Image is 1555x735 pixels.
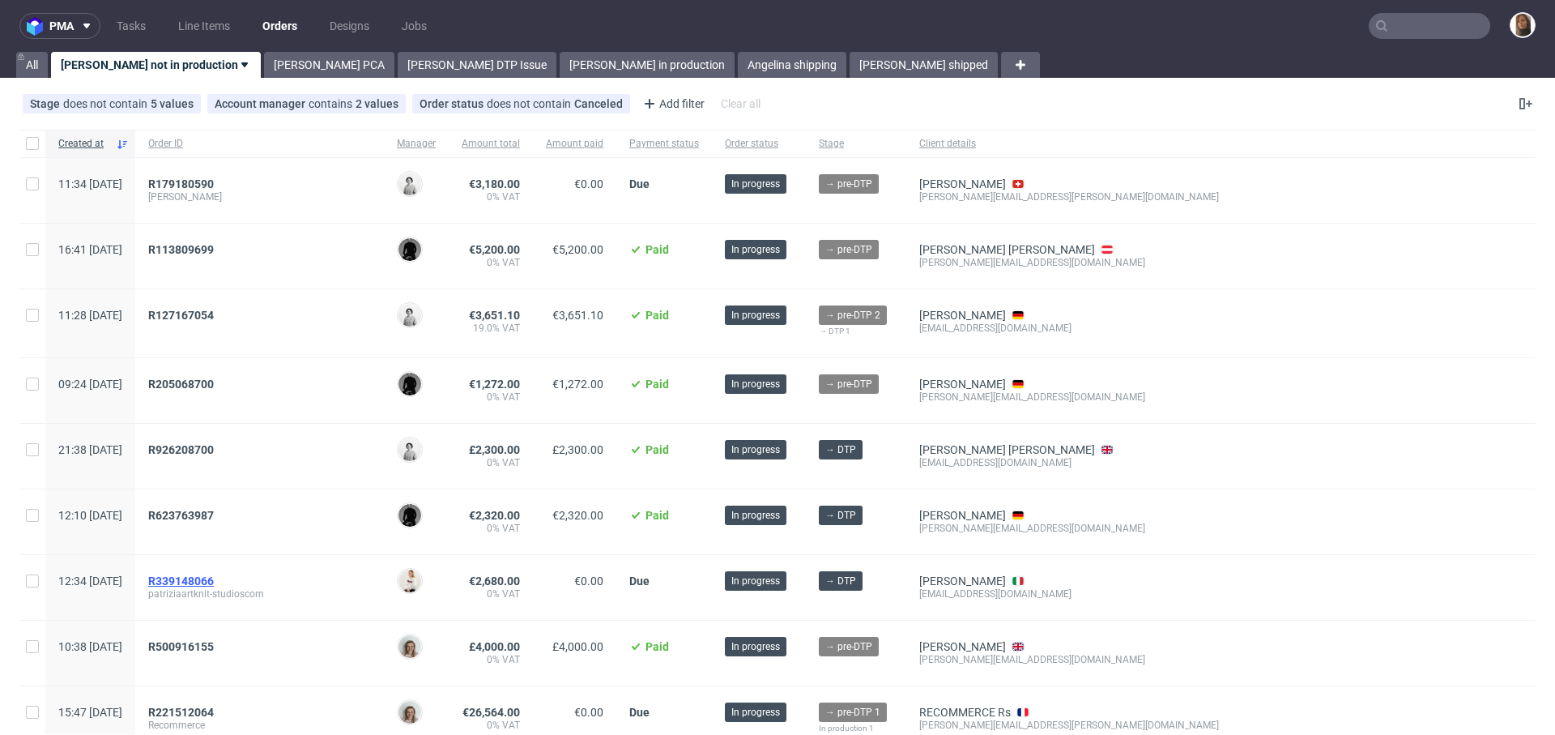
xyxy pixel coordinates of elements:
span: €0.00 [574,575,603,588]
div: → DTP 1 [819,325,893,338]
a: Tasks [107,13,155,39]
a: R926208700 [148,443,217,456]
span: → pre-DTP 2 [825,308,880,323]
a: [PERSON_NAME] DTP Issue [398,52,556,78]
a: R179180590 [148,177,217,190]
span: In progress [731,242,780,257]
span: 11:34 [DATE] [58,177,122,190]
div: 2 values [356,97,398,110]
span: R339148066 [148,575,214,588]
span: Stage [819,137,893,151]
a: [PERSON_NAME] [919,640,1006,653]
span: Amount total [462,137,520,151]
span: 19.0% VAT [462,322,520,335]
span: Due [629,706,650,719]
span: 0% VAT [462,256,520,269]
a: R127167054 [148,309,217,322]
div: In production 1 [819,722,893,735]
div: [PERSON_NAME][EMAIL_ADDRESS][DOMAIN_NAME] [919,522,1219,535]
span: Manager [397,137,436,151]
span: R205068700 [148,378,214,391]
img: Dawid Urbanowicz [398,504,421,527]
span: 0% VAT [462,456,520,469]
img: logo [27,17,49,36]
a: Line Items [168,13,240,39]
span: Recommerce [148,719,371,732]
img: Monika Poźniak [398,635,421,658]
span: Due [629,575,650,588]
span: 10:38 [DATE] [58,640,122,653]
span: In progress [731,377,780,391]
span: In progress [731,308,780,323]
span: In progress [731,177,780,191]
a: [PERSON_NAME] PCA [264,52,394,78]
a: [PERSON_NAME] [919,575,1006,588]
span: Client details [919,137,1219,151]
span: €0.00 [574,706,603,719]
span: → pre-DTP [825,242,872,257]
a: [PERSON_NAME] [PERSON_NAME] [919,243,1095,256]
a: [PERSON_NAME] [919,378,1006,391]
div: [EMAIL_ADDRESS][DOMAIN_NAME] [919,322,1219,335]
div: Canceled [574,97,623,110]
span: Order status [420,97,487,110]
span: 0% VAT [462,653,520,666]
span: Paid [645,509,669,522]
span: 09:24 [DATE] [58,378,122,391]
a: Orders [253,13,307,39]
span: 16:41 [DATE] [58,243,122,256]
a: R205068700 [148,378,217,391]
img: Dudek Mariola [398,304,421,327]
span: £4,000.00 [552,640,603,653]
span: R500916155 [148,640,214,653]
span: [PERSON_NAME] [148,190,371,203]
a: [PERSON_NAME] [PERSON_NAME] [919,443,1095,456]
div: Add filter [637,91,708,117]
span: £4,000.00 [469,640,520,653]
div: [EMAIL_ADDRESS][DOMAIN_NAME] [919,588,1219,600]
span: In progress [731,705,780,720]
a: [PERSON_NAME] [919,509,1006,522]
img: Angelina Marć [1511,14,1534,36]
button: pma [19,13,100,39]
span: Paid [645,640,669,653]
span: €5,200.00 [469,243,520,256]
span: Paid [645,309,669,322]
span: 15:47 [DATE] [58,706,122,719]
span: €3,651.10 [469,309,520,322]
span: Account manager [215,97,309,110]
span: €3,180.00 [469,177,520,190]
span: £2,300.00 [552,443,603,456]
span: €1,272.00 [469,378,520,391]
span: R221512064 [148,706,214,719]
div: 5 values [151,97,194,110]
span: €1,272.00 [552,378,603,391]
span: In progress [731,639,780,654]
span: €2,680.00 [469,575,520,588]
span: 21:38 [DATE] [58,443,122,456]
span: 0% VAT [462,190,520,203]
a: Jobs [392,13,437,39]
a: R623763987 [148,509,217,522]
span: In progress [731,442,780,457]
span: In progress [731,508,780,523]
span: Paid [645,378,669,391]
span: 0% VAT [462,391,520,404]
span: Order status [725,137,793,151]
span: Amount paid [546,137,603,151]
img: Dawid Urbanowicz [398,373,421,395]
a: All [16,52,48,78]
a: R113809699 [148,243,217,256]
span: €2,320.00 [469,509,520,522]
span: R926208700 [148,443,214,456]
span: R113809699 [148,243,214,256]
a: [PERSON_NAME] in production [560,52,735,78]
span: does not contain [487,97,574,110]
span: Paid [645,443,669,456]
img: Monika Poźniak [398,701,421,724]
span: Order ID [148,137,371,151]
span: 0% VAT [462,719,520,732]
span: 0% VAT [462,588,520,600]
div: Clear all [718,92,764,115]
span: → DTP [825,508,856,523]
